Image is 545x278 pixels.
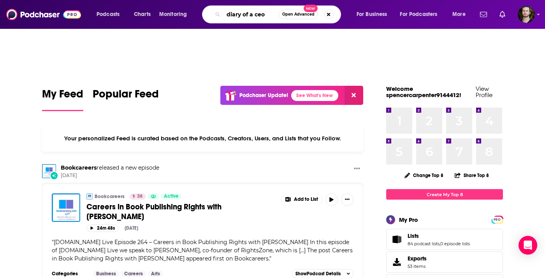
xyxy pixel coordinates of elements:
[137,193,142,200] span: 36
[86,193,93,200] img: Bookcareers
[52,239,353,262] span: [DOMAIN_NAME] Live Episode 264 – Careers in Book Publishing Rights with [PERSON_NAME] In this epi...
[408,232,419,239] span: Lists
[476,85,492,99] a: View Profile
[42,125,363,152] div: Your personalized Feed is curated based on the Podcasts, Creators, Users, and Lists that you Follow.
[91,8,130,21] button: open menu
[408,255,427,262] span: Exports
[86,225,118,232] button: 24m 48s
[400,170,448,180] button: Change Top 8
[86,202,222,221] span: Careers in Book Publishing Rights with [PERSON_NAME]
[518,6,535,23] span: Logged in as OutlierAudio
[440,241,470,246] a: 0 episode lists
[154,8,197,21] button: open menu
[52,193,80,222] img: Careers in Book Publishing Rights with Clare Hodder
[389,257,404,267] span: Exports
[209,5,348,23] div: Search podcasts, credits, & more...
[454,168,489,183] button: Share Top 8
[42,87,83,105] span: My Feed
[357,9,387,20] span: For Business
[93,87,159,111] a: Popular Feed
[496,8,508,21] a: Show notifications dropdown
[447,8,475,21] button: open menu
[95,193,125,200] a: Bookcareers
[386,229,503,250] span: Lists
[518,6,535,23] button: Show profile menu
[395,8,449,21] button: open menu
[86,202,276,221] a: Careers in Book Publishing Rights with [PERSON_NAME]
[452,9,466,20] span: More
[93,271,119,277] a: Business
[399,216,418,223] div: My Pro
[50,171,58,180] div: New Episode
[400,9,437,20] span: For Podcasters
[282,12,315,16] span: Open Advanced
[61,164,159,172] h3: released a new episode
[159,9,187,20] span: Monitoring
[148,271,163,277] a: Arts
[61,172,159,179] span: [DATE]
[239,92,288,99] p: Podchaser Update!
[291,90,338,101] a: See What's New
[351,8,397,21] button: open menu
[408,232,470,239] a: Lists
[281,193,322,206] button: Show More Button
[386,189,503,200] a: Create My Top 8
[279,10,318,19] button: Open AdvancedNew
[408,264,427,269] span: 53 items
[130,193,146,200] a: 36
[389,234,404,245] a: Lists
[223,8,279,21] input: Search podcasts, credits, & more...
[93,87,159,105] span: Popular Feed
[386,251,503,273] a: Exports
[61,164,97,171] a: Bookcareers
[134,9,151,20] span: Charts
[304,5,318,12] span: New
[52,239,353,262] span: " "
[386,85,461,99] a: Welcome spencercarpenter9144412!
[129,8,155,21] a: Charts
[125,225,138,231] div: [DATE]
[161,193,182,200] a: Active
[52,271,87,277] h3: Categories
[42,87,83,111] a: My Feed
[519,236,537,255] div: Open Intercom Messenger
[121,271,146,277] a: Careers
[518,6,535,23] img: User Profile
[294,197,318,202] span: Add to List
[295,271,341,276] span: Show Podcast Details
[97,9,120,20] span: Podcasts
[492,216,502,222] a: PRO
[164,193,179,200] span: Active
[351,164,363,174] button: Show More Button
[42,164,56,178] img: Bookcareers
[477,8,490,21] a: Show notifications dropdown
[408,241,440,246] a: 84 podcast lists
[6,7,81,22] img: Podchaser - Follow, Share and Rate Podcasts
[341,193,353,206] button: Show More Button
